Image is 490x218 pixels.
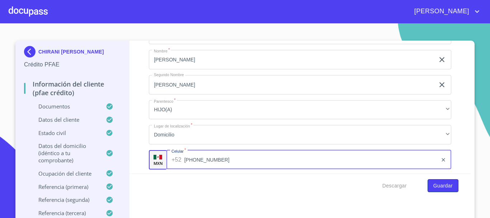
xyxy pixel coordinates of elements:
[154,155,162,160] img: R93DlvwvvjP9fbrDwZeCRYBHk45OWMq+AAOlFVsxT89f82nwPLnD58IP7+ANJEaWYhP0Tx8kkA0WlQMPQsAAgwAOmBj20AXj6...
[24,46,38,57] img: Docupass spot blue
[409,6,473,17] span: [PERSON_NAME]
[38,49,104,55] p: CHIRANI [PERSON_NAME]
[24,183,106,190] p: Referencia (primera)
[24,46,121,60] div: CHIRANI [PERSON_NAME]
[24,142,106,164] p: Datos del domicilio (idéntico a tu comprobante)
[24,196,106,203] p: Referencia (segunda)
[24,116,106,123] p: Datos del cliente
[24,60,121,69] p: Crédito PFAE
[154,161,163,166] p: MXN
[428,179,458,193] button: Guardar
[409,6,481,17] button: account of current user
[24,170,106,177] p: Ocupación del Cliente
[438,55,446,64] button: clear input
[149,125,451,144] div: Domicilio
[24,103,106,110] p: Documentos
[433,181,453,190] span: Guardar
[171,156,182,164] p: +52
[382,181,407,190] span: Descargar
[438,80,446,89] button: clear input
[440,157,446,163] button: clear input
[149,100,451,120] div: HIJO(A)
[24,129,106,136] p: Estado Civil
[24,209,106,217] p: Referencia (tercera)
[24,80,121,97] p: Información del cliente (PFAE crédito)
[380,179,410,193] button: Descargar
